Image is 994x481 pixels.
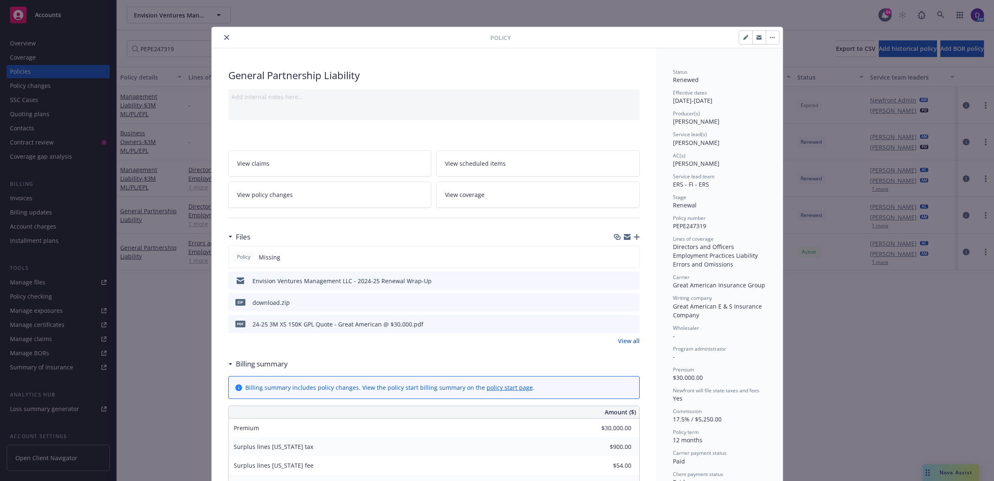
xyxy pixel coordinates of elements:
a: View policy changes [228,182,432,208]
span: Producer(s) [673,110,700,117]
span: 17.5% / $5,250.00 [673,415,722,423]
span: Stage [673,194,686,201]
div: Employment Practices Liability [673,251,766,260]
span: pdf [235,321,245,327]
div: Errors and Omissions [673,260,766,269]
span: [PERSON_NAME] [673,139,720,147]
button: download file [616,320,622,329]
input: 0.00 [582,441,636,453]
span: - [673,353,675,361]
button: download file [616,277,622,285]
div: download.zip [252,298,290,307]
button: close [222,32,232,42]
span: Writing company [673,294,712,302]
span: Surplus lines [US_STATE] tax [234,443,313,451]
span: View claims [237,159,270,168]
div: Directors and Officers [673,242,766,251]
div: Billing summary includes policy changes. View the policy start billing summary on the . [245,383,534,392]
span: 12 months [673,436,702,444]
a: View coverage [436,182,640,208]
div: Envision Ventures Management LLC - 2024-25 Renewal Wrap-Up [252,277,432,285]
div: [DATE] - [DATE] [673,89,766,105]
span: View coverage [445,190,485,199]
span: Carrier payment status [673,449,727,456]
span: Commission [673,408,702,415]
span: Yes [673,394,682,402]
h3: Billing summary [236,359,288,369]
input: 0.00 [582,422,636,434]
button: download file [616,298,622,307]
h3: Files [236,232,250,242]
span: View policy changes [237,190,293,199]
span: View scheduled items [445,159,506,168]
span: $30,000.00 [673,374,703,381]
span: zip [235,299,245,305]
span: Policy term [673,429,699,436]
div: General Partnership Liability [228,68,640,82]
span: Renewal [673,201,697,209]
span: Program administrator [673,345,726,352]
a: View scheduled items [436,150,640,177]
span: Newfront will file state taxes and fees [673,387,759,394]
span: Great American E & S Insurance Company [673,302,764,319]
span: Great American Insurance Group [673,281,765,289]
span: Policy number [673,214,706,222]
a: policy start page [487,384,533,391]
span: Premium [673,366,694,373]
a: View claims [228,150,432,177]
div: Add internal notes here... [232,92,636,101]
div: Files [228,232,250,242]
span: [PERSON_NAME] [673,117,720,125]
div: 24-25 3M XS 150K GPL Quote - Great American @ $30,000.pdf [252,320,423,329]
span: Service lead team [673,173,715,180]
span: ERS - FI - ERS [673,180,709,188]
span: Client payment status [673,471,723,478]
span: Effective dates [673,89,707,96]
span: Surplus lines [US_STATE] fee [234,461,314,469]
div: Billing summary [228,359,288,369]
span: Policy [490,33,511,42]
input: 0.00 [582,459,636,472]
span: Amount ($) [605,408,636,416]
span: [PERSON_NAME] [673,160,720,167]
span: - [673,332,675,340]
span: Status [673,68,687,75]
span: Carrier [673,274,690,281]
button: preview file [629,298,636,307]
span: AC(s) [673,152,685,159]
a: View all [618,336,640,345]
span: Service lead(s) [673,131,707,138]
span: Wholesaler [673,324,699,331]
span: Renewed [673,76,699,84]
span: Premium [234,424,259,432]
span: PEPE247319 [673,222,706,230]
button: preview file [629,277,636,285]
span: Policy [235,253,252,261]
span: Paid [673,457,685,465]
span: Lines of coverage [673,235,714,242]
span: Missing [259,253,280,262]
button: preview file [629,320,636,329]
